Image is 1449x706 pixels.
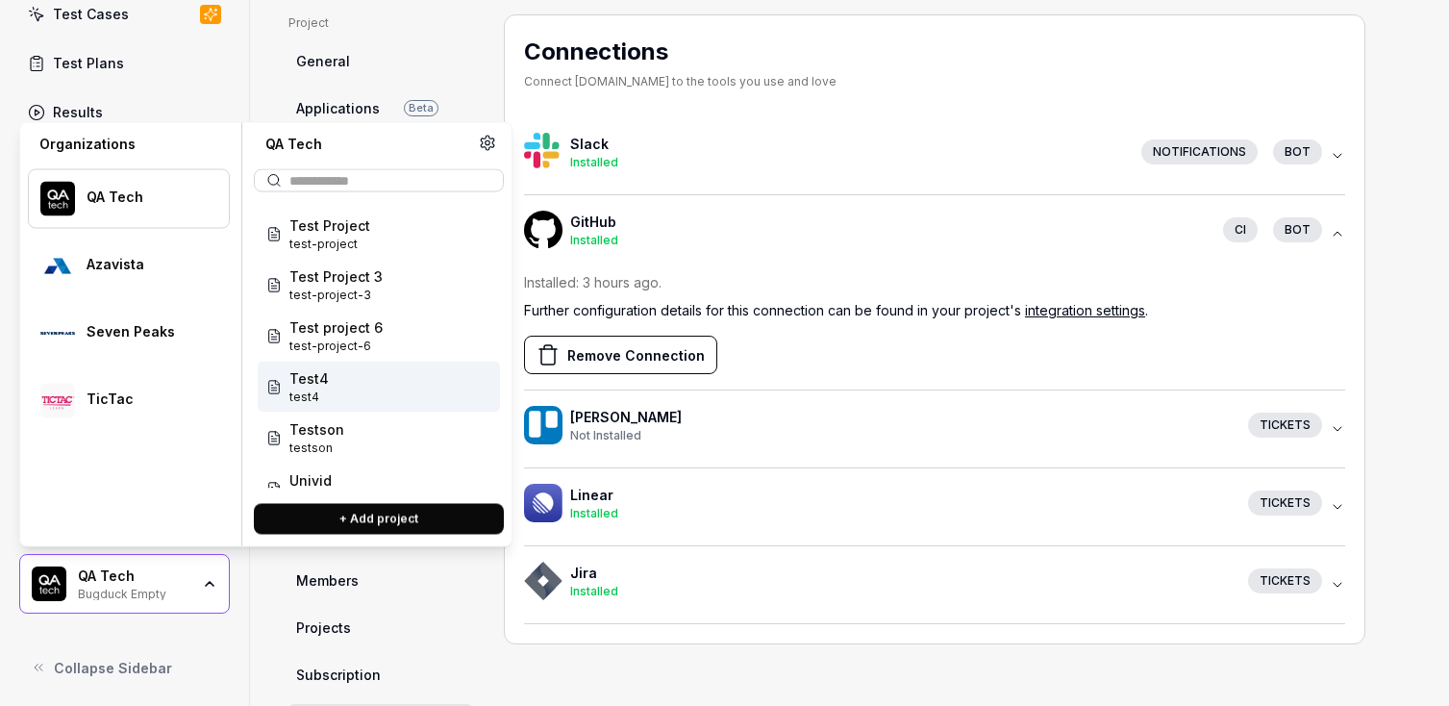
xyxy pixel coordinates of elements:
span: Test project 6 [289,317,383,338]
button: HackofficeGitHubInstalledCIbot [524,195,1345,272]
span: Project ID: 9ksu [289,440,344,457]
div: Seven Peaks [87,323,204,340]
span: Univid [289,470,332,491]
button: HackofficeLinearInstalledTickets [524,468,1345,545]
span: Project ID: GxGk [289,236,370,253]
img: QA Tech Logo [32,567,66,601]
button: QA Tech LogoQA Tech [28,169,230,229]
div: QA Tech [254,135,479,154]
div: Organizations [28,135,230,154]
div: bot [1273,139,1322,164]
div: Bugduck Empty [78,585,189,600]
span: Projects [296,618,351,638]
span: Installed [570,584,618,598]
div: Project [288,14,473,32]
span: Beta [404,100,438,116]
button: QA Tech LogoQA TechBugduck Empty [19,554,230,614]
button: Collapse Sidebar [19,648,230,687]
span: Collapse Sidebar [54,658,172,678]
img: Azavista Logo [40,249,75,284]
a: Members [288,563,473,598]
h2: Connections [524,35,837,69]
div: Results [53,102,103,122]
button: Azavista LogoAzavista [28,237,230,296]
a: Projects [288,610,473,645]
div: Test Cases [53,4,129,24]
div: HackofficeGitHubInstalledCIbot [524,272,1345,390]
a: Test Plans [19,44,230,82]
img: Hackoffice [524,211,562,249]
span: Installed [570,155,618,169]
img: Hackoffice [524,484,562,522]
button: Hackoffice[PERSON_NAME]Not InstalledTickets [524,391,1345,467]
span: Project ID: kRUa [289,338,383,355]
span: . [1145,302,1148,318]
img: Hackoffice [524,133,562,171]
h4: GitHub [570,212,1208,232]
a: integration settings [1025,302,1145,318]
img: QA Tech Logo [40,182,75,216]
div: TicTac [87,391,204,408]
div: Tickets [1248,413,1322,438]
span: Project ID: atnM [289,287,383,304]
button: HackofficeSlackInstalledNotificationsbot [524,117,1345,194]
button: TicTac LogoTicTac [28,371,230,431]
div: CI [1223,217,1258,242]
span: Test4 [289,368,329,389]
p: Further configuration details for this connection can be found in your project's [524,300,1345,320]
img: Hackoffice [524,406,562,444]
span: General [296,51,350,71]
img: Seven Peaks Logo [40,316,75,351]
div: Suggestions [254,200,504,489]
span: Project ID: bxGs [289,389,329,406]
div: Tickets [1248,491,1322,516]
span: Members [296,570,359,591]
img: Hackoffice [524,562,562,600]
time: 3 hours ago [583,274,659,290]
span: Test Project 3 [289,266,383,287]
span: Test Project [289,215,370,236]
button: HackofficeJiraInstalledTickets [524,546,1345,623]
a: Organization settings [479,135,496,158]
div: Notifications [1141,139,1258,164]
div: QA Tech [78,567,189,585]
span: Testson [289,419,344,440]
span: Installed [570,506,618,520]
span: Not Installed [570,428,641,442]
button: Remove Connection [524,336,717,374]
p: Installed: . [524,272,1345,292]
span: Subscription [296,665,381,685]
h4: Linear [570,485,1233,505]
button: + Add project [254,504,504,535]
a: General [288,43,473,79]
h4: Jira [570,563,1233,583]
img: TicTac Logo [40,384,75,418]
h4: [PERSON_NAME] [570,407,1233,427]
a: Results [19,93,230,131]
div: Azavista [87,256,204,273]
a: Subscription [288,657,473,693]
div: bot [1273,217,1322,242]
a: ApplicationsBeta [288,90,473,126]
div: QA Tech [87,189,204,206]
button: Seven Peaks LogoSeven Peaks [28,304,230,364]
span: Installed [570,233,618,247]
span: Applications [296,98,380,118]
div: Tickets [1248,568,1322,593]
h4: Slack [570,134,1126,154]
div: Connect [DOMAIN_NAME] to the tools you use and love [524,73,837,90]
div: Test Plans [53,53,124,73]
